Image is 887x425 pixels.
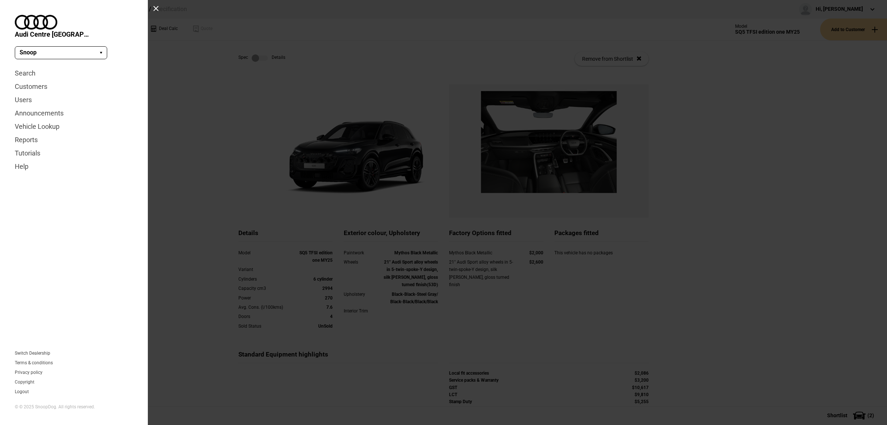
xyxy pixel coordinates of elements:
[15,93,133,107] a: Users
[15,361,53,365] a: Terms & conditions
[15,30,89,39] span: Audi Centre [GEOGRAPHIC_DATA]
[15,15,57,30] img: audi.png
[15,120,133,133] a: Vehicle Lookup
[15,404,133,410] div: © © 2025 SnoopDog. All rights reserved.
[15,351,50,355] a: Switch Dealership
[15,107,133,120] a: Announcements
[15,370,43,375] a: Privacy policy
[15,80,133,93] a: Customers
[15,67,133,80] a: Search
[15,147,133,160] a: Tutorials
[20,48,37,57] span: Snoop
[15,380,34,384] a: Copyright
[15,389,29,394] button: Logout
[15,160,133,173] a: Help
[15,133,133,147] a: Reports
